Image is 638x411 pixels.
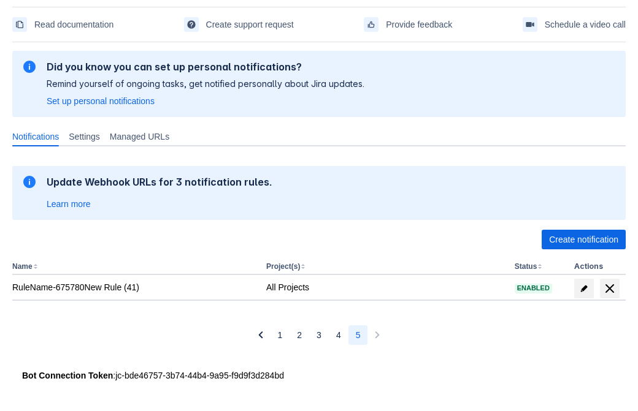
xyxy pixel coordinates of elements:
a: Create support request [184,15,294,34]
nav: Pagination [251,325,388,345]
span: Create notification [549,230,618,249]
span: information [22,175,37,189]
span: Managed URLs [110,130,169,143]
button: Page 5 [348,325,368,345]
span: 5 [356,325,361,345]
a: Read documentation [12,15,113,34]
h2: Update Webhook URLs for 3 notification rules. [47,176,272,188]
button: Page 1 [271,325,290,345]
button: Previous [251,325,271,345]
span: 2 [297,325,302,345]
span: Provide feedback [386,15,452,34]
button: Next [367,325,387,345]
span: Notifications [12,130,59,143]
p: Remind yourself of ongoing tasks, get notified personally about Jira updates. [47,78,364,90]
button: Create notification [542,230,626,249]
a: Set up personal notifications [47,95,155,107]
span: Settings [69,130,100,143]
span: feedback [366,20,376,29]
span: Schedule a video call [545,15,626,34]
span: 1 [278,325,283,345]
button: Page 3 [309,325,329,345]
span: support [186,20,196,29]
button: Name [12,262,33,271]
a: Schedule a video call [523,15,626,34]
strong: Bot Connection Token [22,371,113,380]
button: Status [515,262,537,271]
a: Provide feedback [364,15,452,34]
button: Page 2 [290,325,309,345]
div: : jc-bde46757-3b74-44b4-9a95-f9d9f3d284bd [22,369,616,382]
th: Actions [569,259,626,275]
span: 4 [336,325,341,345]
div: All Projects [266,281,505,293]
span: delete [602,281,617,296]
span: Create support request [206,15,294,34]
button: Project(s) [266,262,300,271]
a: Learn more [47,198,91,210]
span: 3 [317,325,321,345]
span: Read documentation [34,15,113,34]
button: Page 4 [329,325,348,345]
h2: Did you know you can set up personal notifications? [47,61,364,73]
div: RuleName-675780New Rule (41) [12,281,256,293]
span: information [22,59,37,74]
span: documentation [15,20,25,29]
span: edit [579,284,589,293]
span: videoCall [525,20,535,29]
span: Enabled [515,285,552,292]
